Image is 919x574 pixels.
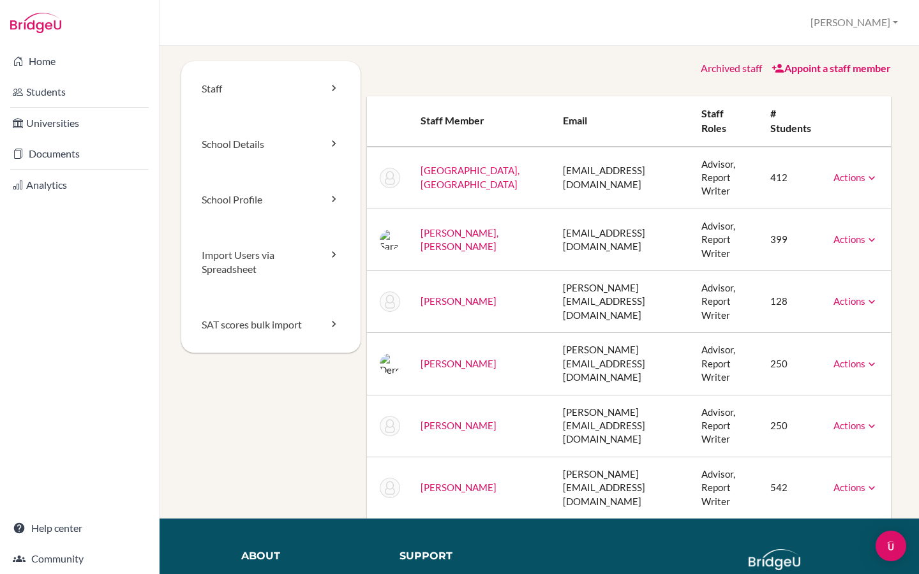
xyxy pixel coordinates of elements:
img: Derek Rysavy [380,353,400,374]
a: Actions [833,482,878,493]
td: Advisor, Report Writer [691,209,760,270]
a: [PERSON_NAME] [421,295,497,307]
div: About [241,549,381,564]
a: [PERSON_NAME] [421,420,497,431]
a: SAT scores bulk import [181,297,361,353]
td: [PERSON_NAME][EMAIL_ADDRESS][DOMAIN_NAME] [553,271,692,333]
td: [PERSON_NAME][EMAIL_ADDRESS][DOMAIN_NAME] [553,457,692,519]
th: Staff member [410,96,553,147]
a: [GEOGRAPHIC_DATA], [GEOGRAPHIC_DATA] [421,165,519,189]
a: [PERSON_NAME], [PERSON_NAME] [421,227,498,252]
button: [PERSON_NAME] [805,11,904,34]
a: Actions [833,233,878,245]
td: Advisor, Report Writer [691,147,760,209]
img: logo_white@2x-f4f0deed5e89b7ecb1c2cc34c3e3d731f90f0f143d5ea2071677605dd97b5244.png [749,549,800,570]
td: 250 [760,333,823,395]
td: Advisor, Report Writer [691,333,760,395]
div: Support [400,549,530,564]
td: 250 [760,395,823,457]
a: Appoint a staff member [772,62,891,74]
a: Documents [3,141,156,166]
a: Actions [833,172,878,183]
a: Actions [833,358,878,369]
td: Advisor, Report Writer [691,457,760,519]
a: [PERSON_NAME] [421,482,497,493]
td: [PERSON_NAME][EMAIL_ADDRESS][DOMAIN_NAME] [553,395,692,457]
img: Tamana Chanrai-Hills [380,168,400,188]
a: [PERSON_NAME] [421,358,497,369]
a: Staff [181,61,361,117]
td: 542 [760,457,823,519]
td: [EMAIL_ADDRESS][DOMAIN_NAME] [553,209,692,270]
td: 128 [760,271,823,333]
td: [PERSON_NAME][EMAIL_ADDRESS][DOMAIN_NAME] [553,333,692,395]
th: Email [553,96,692,147]
a: Actions [833,420,878,431]
a: School Details [181,117,361,172]
td: Advisor, Report Writer [691,395,760,457]
div: Open Intercom Messenger [876,531,906,561]
a: Universities [3,110,156,136]
a: Community [3,546,156,571]
td: Advisor, Report Writer [691,271,760,333]
a: Analytics [3,172,156,198]
th: Staff roles [691,96,760,147]
a: Students [3,79,156,105]
td: [EMAIL_ADDRESS][DOMAIN_NAME] [553,147,692,209]
img: Gareth Wailes [380,478,400,498]
a: Help center [3,515,156,541]
td: 399 [760,209,823,270]
img: Derek Rysavy [380,416,400,436]
th: # students [760,96,823,147]
img: Sara Rae HORNSETH-BATES [380,230,400,250]
td: 412 [760,147,823,209]
a: Actions [833,295,878,307]
a: Archived staff [701,62,762,74]
a: School Profile [181,172,361,228]
img: Bridge-U [10,13,61,33]
img: John Joseph James [380,291,400,312]
a: Home [3,48,156,74]
a: Import Users via Spreadsheet [181,228,361,298]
